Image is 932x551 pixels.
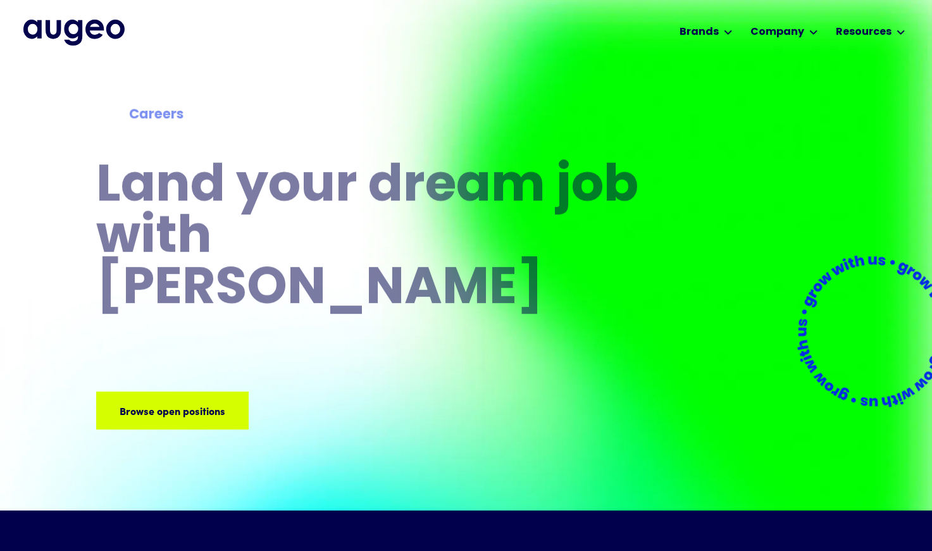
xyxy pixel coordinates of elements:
[128,108,183,121] strong: Careers
[750,25,804,40] div: Company
[96,392,249,430] a: Browse open positions
[96,162,643,316] h1: Land your dream job﻿ with [PERSON_NAME]
[680,25,719,40] div: Brands
[23,20,125,45] a: home
[836,25,892,40] div: Resources
[23,20,125,45] img: Augeo's full logo in midnight blue.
